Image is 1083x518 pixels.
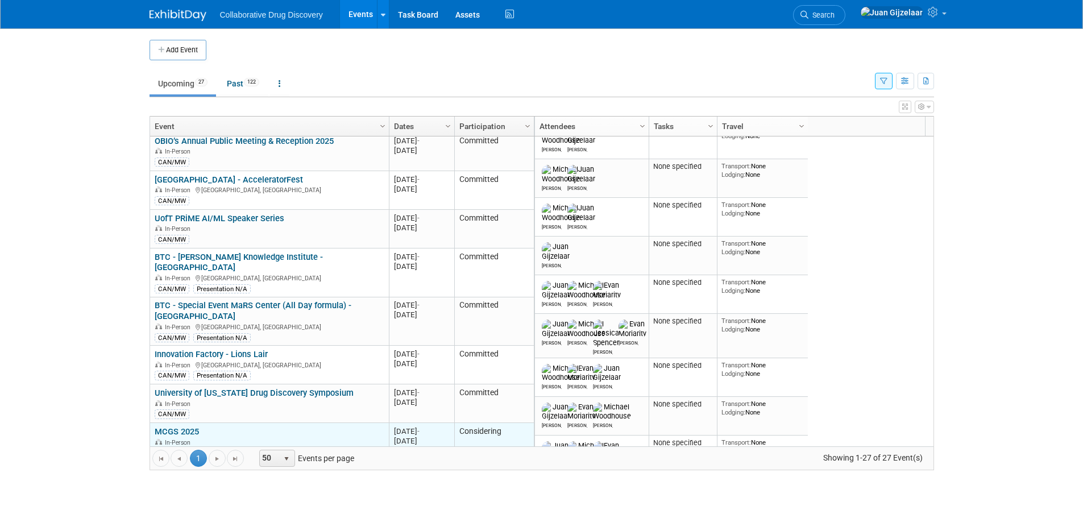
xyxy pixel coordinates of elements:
[521,117,534,134] a: Column Settings
[567,441,605,459] img: Michael Woodhouse
[155,349,268,359] a: Innovation Factory - Lions Lair
[706,122,715,131] span: Column Settings
[721,317,751,325] span: Transport:
[542,242,570,260] img: Juan Gijzelaar
[282,454,291,463] span: select
[653,438,712,447] div: None specified
[394,117,447,136] a: Dates
[721,209,745,217] span: Lodging:
[542,145,562,152] div: Michael Woodhouse
[378,122,387,131] span: Column Settings
[523,122,532,131] span: Column Settings
[721,248,745,256] span: Lodging:
[155,117,381,136] a: Event
[155,235,189,244] div: CAN/MW
[653,400,712,409] div: None specified
[593,320,619,347] img: Jessica Spencer
[593,347,613,355] div: Jessica Spencer
[454,210,534,248] td: Committed
[860,6,923,19] img: Juan Gijzelaar
[394,223,449,233] div: [DATE]
[542,165,580,183] img: Michael Woodhouse
[260,450,279,466] span: 50
[155,371,189,380] div: CAN/MW
[722,117,800,136] a: Travel
[155,275,162,280] img: In-Person Event
[542,222,562,230] div: Michael Woodhouse
[567,145,587,152] div: Juan Gijzelaar
[459,117,526,136] a: Participation
[165,400,194,408] span: In-Person
[417,350,420,358] span: -
[812,450,933,466] span: Showing 1-27 of 27 Event(s)
[593,441,621,459] img: Evan Moriarity
[394,262,449,271] div: [DATE]
[175,454,184,463] span: Go to the previous page
[417,427,420,436] span: -
[721,361,803,378] div: None None
[593,364,621,382] img: Juan Gijzelaar
[454,384,534,423] td: Committed
[213,454,222,463] span: Go to the next page
[155,175,303,185] a: [GEOGRAPHIC_DATA] - AcceleratorFest
[376,117,389,134] a: Column Settings
[454,423,534,462] td: Considering
[193,371,251,380] div: Presentation N/A
[542,204,580,222] img: Michael Woodhouse
[540,117,641,136] a: Attendees
[231,454,240,463] span: Go to the last page
[653,361,712,370] div: None specified
[394,136,449,146] div: [DATE]
[190,450,207,467] span: 1
[417,136,420,145] span: -
[721,171,745,179] span: Lodging:
[653,317,712,326] div: None specified
[721,287,745,295] span: Lodging:
[155,273,384,283] div: [GEOGRAPHIC_DATA], [GEOGRAPHIC_DATA]
[394,397,449,407] div: [DATE]
[721,201,751,209] span: Transport:
[155,185,384,194] div: [GEOGRAPHIC_DATA], [GEOGRAPHIC_DATA]
[244,78,259,86] span: 122
[165,225,194,233] span: In-Person
[394,184,449,194] div: [DATE]
[654,117,709,136] a: Tasks
[165,275,194,282] span: In-Person
[417,252,420,261] span: -
[619,338,638,346] div: Evan Moriarity
[542,421,562,428] div: Juan Gijzelaar
[443,122,453,131] span: Column Settings
[227,450,244,467] a: Go to the last page
[165,362,194,369] span: In-Person
[653,278,712,287] div: None specified
[638,122,647,131] span: Column Settings
[394,436,449,446] div: [DATE]
[567,222,587,230] div: Juan Gijzelaar
[155,324,162,329] img: In-Person Event
[155,362,162,367] img: In-Person Event
[155,148,162,154] img: In-Person Event
[417,301,420,309] span: -
[542,338,562,346] div: Juan Gijzelaar
[721,278,751,286] span: Transport:
[394,252,449,262] div: [DATE]
[721,400,803,416] div: None None
[394,349,449,359] div: [DATE]
[209,450,226,467] a: Go to the next page
[218,73,268,94] a: Past122
[155,409,189,418] div: CAN/MW
[193,284,251,293] div: Presentation N/A
[721,132,745,140] span: Lodging:
[394,426,449,436] div: [DATE]
[542,382,562,389] div: Michael Woodhouse
[567,165,595,183] img: Juan Gijzelaar
[593,403,631,421] img: Michael Woodhouse
[808,11,835,19] span: Search
[155,136,334,146] a: OBIO’s Annual Public Meeting & Reception 2025
[417,175,420,184] span: -
[171,450,188,467] a: Go to the previous page
[150,10,206,21] img: ExhibitDay
[567,184,587,191] div: Juan Gijzelaar
[155,400,162,406] img: In-Person Event
[721,438,803,455] div: None None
